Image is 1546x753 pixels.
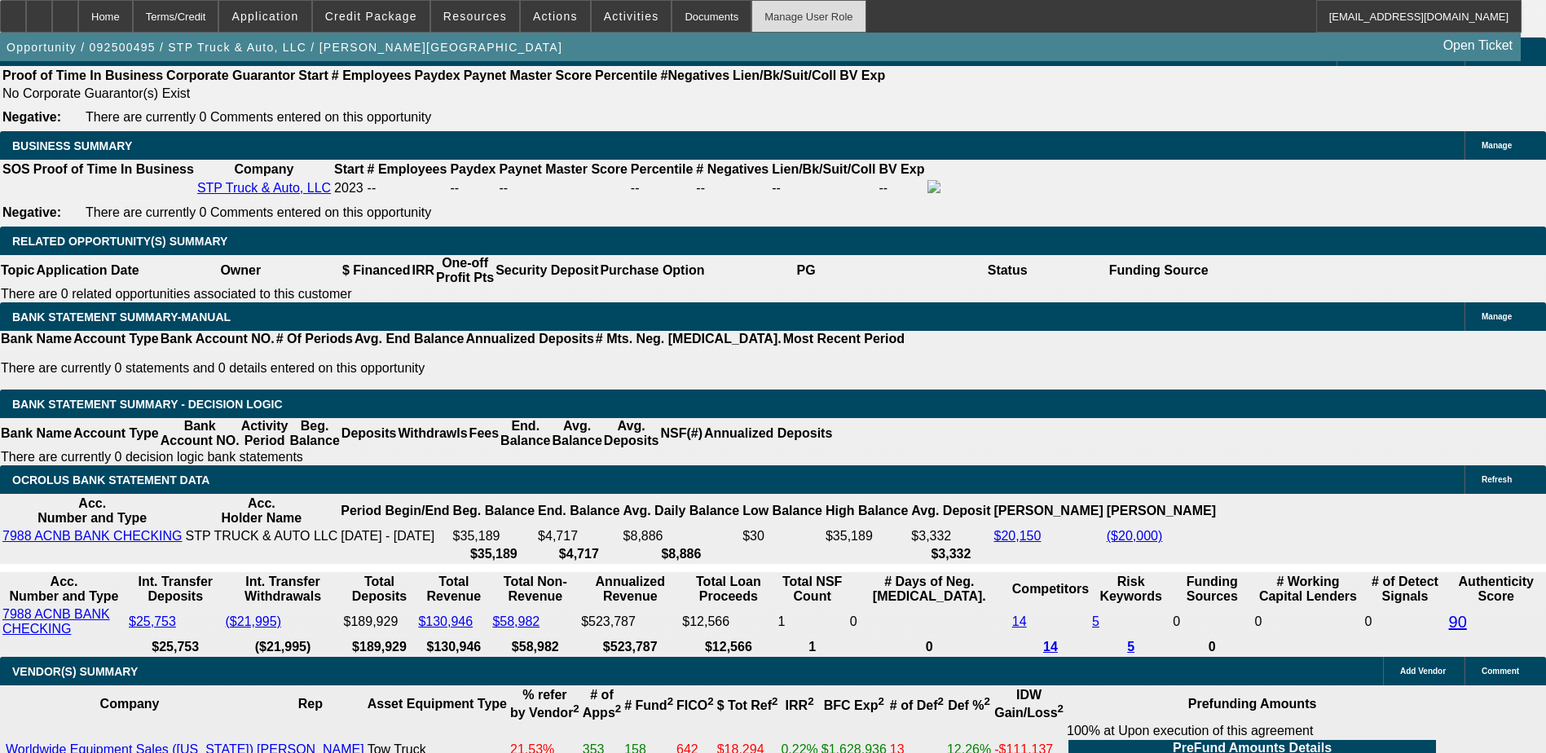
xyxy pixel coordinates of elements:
[592,1,672,32] button: Activities
[580,574,680,605] th: Annualized Revenue
[500,418,551,449] th: End. Balance
[659,418,703,449] th: NSF(#)
[431,1,519,32] button: Resources
[2,68,164,84] th: Proof of Time In Business
[878,695,883,707] sup: 2
[849,639,1010,655] th: 0
[1012,614,1027,628] a: 14
[786,698,814,712] b: IRR
[696,162,769,176] b: # Negatives
[2,161,31,178] th: SOS
[849,574,1010,605] th: # Days of Neg. [MEDICAL_DATA].
[443,10,507,23] span: Resources
[341,255,412,286] th: $ Financed
[2,529,183,543] a: 7988 ACNB BANK CHECKING
[491,639,579,655] th: $58,982
[910,495,991,526] th: Avg. Deposit
[1172,639,1252,655] th: 0
[449,179,496,197] td: --
[73,331,160,347] th: Account Type
[1253,574,1362,605] th: # Working Capital Lenders
[1188,697,1317,711] b: Prefunding Amounts
[681,574,775,605] th: Total Loan Proceeds
[707,695,713,707] sup: 2
[824,698,884,712] b: BFC Exp
[771,179,876,197] td: --
[12,398,283,411] span: Bank Statement Summary - Decision Logic
[491,574,579,605] th: Total Non-Revenue
[777,639,847,655] th: 1
[219,1,311,32] button: Application
[492,614,540,628] a: $58,982
[86,110,431,124] span: There are currently 0 Comments entered on this opportunity
[1363,574,1446,605] th: # of Detect Signals
[777,574,847,605] th: Sum of the Total NSF Count and Total Overdraft Fee Count from Ocrolus
[808,695,813,707] sup: 2
[226,614,282,628] a: ($21,995)
[623,495,741,526] th: Avg. Daily Balance
[1172,574,1252,605] th: Funding Sources
[325,10,417,23] span: Credit Package
[1091,574,1170,605] th: Risk Keywords
[411,255,435,286] th: IRR
[140,255,341,286] th: Owner
[499,181,627,196] div: --
[1254,614,1262,628] span: 0
[2,574,126,605] th: Acc. Number and Type
[499,162,627,176] b: Paynet Master Score
[368,697,507,711] b: Asset Equipment Type
[452,546,535,562] th: $35,189
[129,614,176,628] a: $25,753
[703,418,833,449] th: Annualized Deposits
[465,331,594,347] th: Annualized Deposits
[825,495,909,526] th: High Balance
[510,688,579,720] b: % refer by Vendor
[333,179,364,197] td: 2023
[825,528,909,544] td: $35,189
[537,528,620,544] td: $4,717
[128,574,223,605] th: Int. Transfer Deposits
[313,1,429,32] button: Credit Package
[197,181,331,195] a: STP Truck & Auto, LLC
[938,695,944,707] sup: 2
[354,331,465,347] th: Avg. End Balance
[128,639,223,655] th: $25,753
[332,68,412,82] b: # Employees
[623,546,741,562] th: $8,886
[533,10,578,23] span: Actions
[12,665,138,678] span: VENDOR(S) SUMMARY
[681,606,775,637] td: $12,566
[12,473,209,487] span: OCROLUS BANK STATEMENT DATA
[1092,614,1099,628] a: 5
[343,639,416,655] th: $189,929
[1011,574,1090,605] th: Competitors
[595,331,782,347] th: # Mts. Neg. [MEDICAL_DATA].
[1058,702,1064,715] sup: 2
[878,179,925,197] td: --
[2,607,110,636] a: 7988 ACNB BANK CHECKING
[340,495,450,526] th: Period Begin/End
[452,528,535,544] td: $35,189
[12,235,227,248] span: RELATED OPPORTUNITY(S) SUMMARY
[994,688,1064,720] b: IDW Gain/Loss
[573,702,579,715] sup: 2
[452,495,535,526] th: Beg. Balance
[235,162,294,176] b: Company
[1363,606,1446,637] td: 0
[879,162,924,176] b: BV Exp
[907,255,1108,286] th: Status
[604,10,659,23] span: Activities
[1437,32,1519,59] a: Open Ticket
[33,161,195,178] th: Proof of Time In Business
[772,162,875,176] b: Lien/Bk/Suit/Coll
[288,418,340,449] th: Beg. Balance
[100,697,160,711] b: Company
[340,528,450,544] td: [DATE] - [DATE]
[984,695,990,707] sup: 2
[603,418,660,449] th: Avg. Deposits
[994,529,1042,543] a: $20,150
[1448,574,1544,605] th: Authenticity Score
[1400,667,1446,676] span: Add Vendor
[551,418,602,449] th: Avg. Balance
[1043,640,1058,654] a: 14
